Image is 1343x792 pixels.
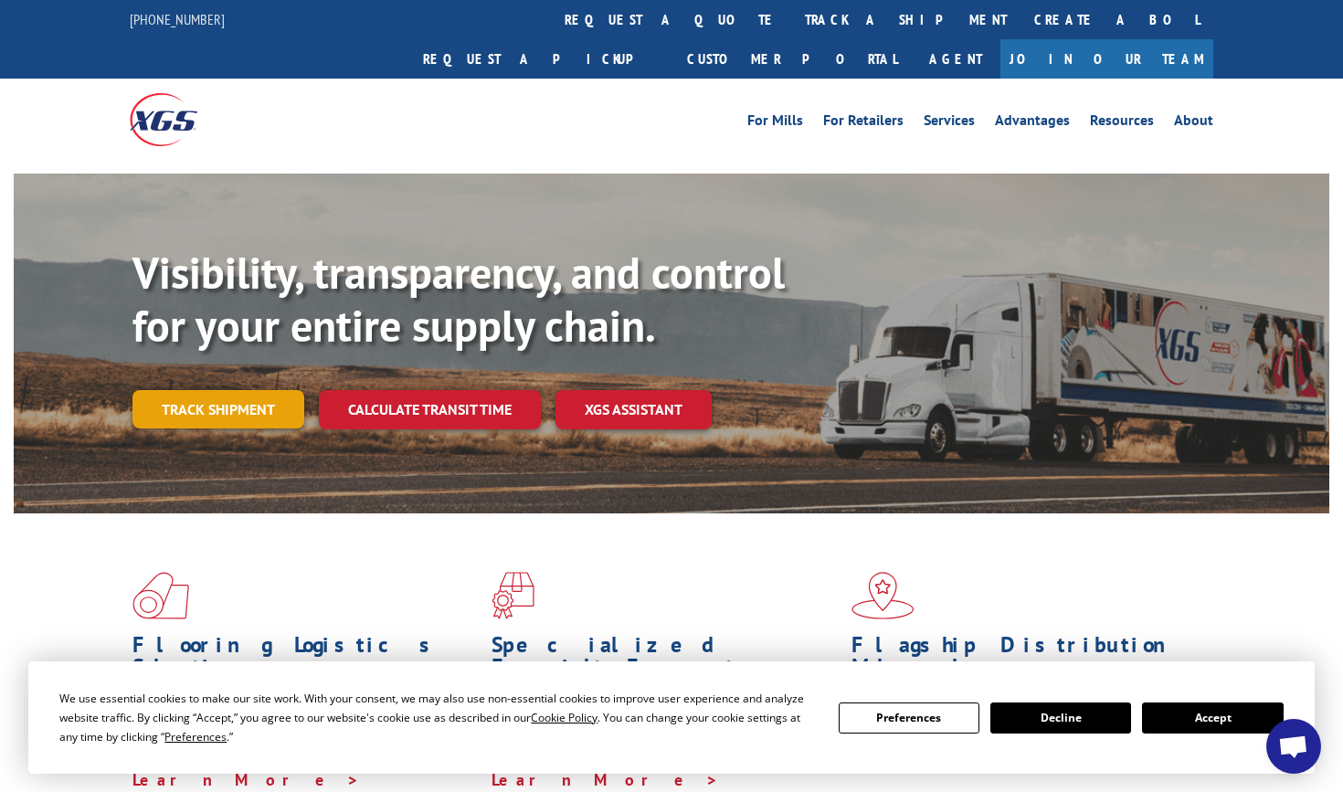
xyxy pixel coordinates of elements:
[673,39,911,79] a: Customer Portal
[319,390,541,429] a: Calculate transit time
[1000,39,1213,79] a: Join Our Team
[409,39,673,79] a: Request a pickup
[132,769,360,790] a: Learn More >
[531,710,597,725] span: Cookie Policy
[747,113,803,133] a: For Mills
[132,572,189,619] img: xgs-icon-total-supply-chain-intelligence-red
[130,10,225,28] a: [PHONE_NUMBER]
[990,702,1131,734] button: Decline
[28,661,1315,774] div: Cookie Consent Prompt
[132,390,304,428] a: Track shipment
[823,113,904,133] a: For Retailers
[995,113,1070,133] a: Advantages
[911,39,1000,79] a: Agent
[132,244,785,354] b: Visibility, transparency, and control for your entire supply chain.
[132,634,478,687] h1: Flooring Logistics Solutions
[851,572,915,619] img: xgs-icon-flagship-distribution-model-red
[1174,113,1213,133] a: About
[492,572,534,619] img: xgs-icon-focused-on-flooring-red
[1142,702,1283,734] button: Accept
[1090,113,1154,133] a: Resources
[555,390,712,429] a: XGS ASSISTANT
[851,634,1197,687] h1: Flagship Distribution Model
[492,769,719,790] a: Learn More >
[839,702,979,734] button: Preferences
[492,634,837,687] h1: Specialized Freight Experts
[59,689,816,746] div: We use essential cookies to make our site work. With your consent, we may also use non-essential ...
[164,729,227,744] span: Preferences
[1266,719,1321,774] div: Open chat
[924,113,975,133] a: Services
